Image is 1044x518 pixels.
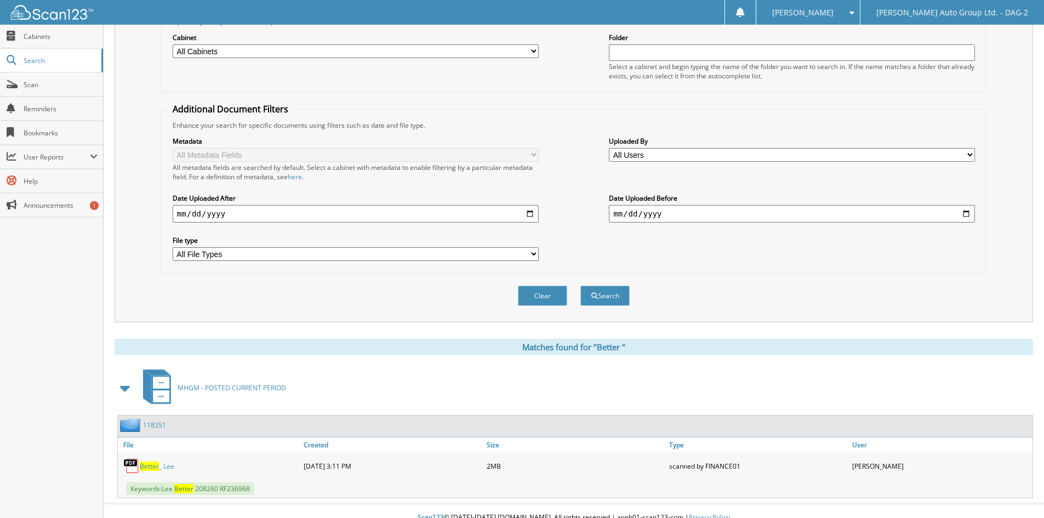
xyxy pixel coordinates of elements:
[288,172,302,181] a: here
[173,236,539,245] label: File type
[143,420,166,430] a: 118351
[580,286,630,306] button: Search
[118,437,301,452] a: File
[849,437,1032,452] a: User
[167,103,294,115] legend: Additional Document Filters
[666,437,849,452] a: Type
[173,205,539,223] input: start
[24,56,96,65] span: Search
[609,62,975,81] div: Select a cabinet and begin typing the name of the folder you want to search in. If the name match...
[772,9,834,16] span: [PERSON_NAME]
[666,455,849,477] div: scanned by FINANCE01
[484,455,667,477] div: 2MB
[115,339,1033,355] div: Matches found for "Better "
[90,201,99,210] div: 1
[24,152,90,162] span: User Reports
[24,201,98,210] span: Announcements
[24,80,98,89] span: Scan
[609,205,975,223] input: end
[136,366,286,409] a: MHGM - POSTED CURRENT PERIOD
[301,455,484,477] div: [DATE] 3:11 PM
[173,193,539,203] label: Date Uploaded After
[24,177,98,186] span: Help
[120,418,143,432] img: folder2.png
[518,286,567,306] button: Clear
[876,9,1028,16] span: [PERSON_NAME] Auto Group Ltd. - DAG-2
[609,136,975,146] label: Uploaded By
[173,33,539,42] label: Cabinet
[167,121,980,130] div: Enhance your search for specific documents using filters such as date and file type.
[140,462,174,471] a: Better_ Lee
[140,462,159,471] span: B e t t e r
[849,455,1032,477] div: [PERSON_NAME]
[173,136,539,146] label: Metadata
[178,383,286,392] span: M H G M - P O S T E D C U R R E N T P E R I O D
[301,437,484,452] a: Created
[484,437,667,452] a: Size
[24,32,98,41] span: Cabinets
[173,163,539,181] div: All metadata fields are searched by default. Select a cabinet with metadata to enable filtering b...
[123,458,140,474] img: PDF.png
[11,5,93,20] img: scan123-logo-white.svg
[24,104,98,113] span: Reminders
[609,33,975,42] label: Folder
[609,193,975,203] label: Date Uploaded Before
[126,482,254,495] span: Keywords: L e e 2 0 8 2 6 0 R F 2 3 6 9 6 8
[24,128,98,138] span: Bookmarks
[174,484,193,493] span: B e t t e r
